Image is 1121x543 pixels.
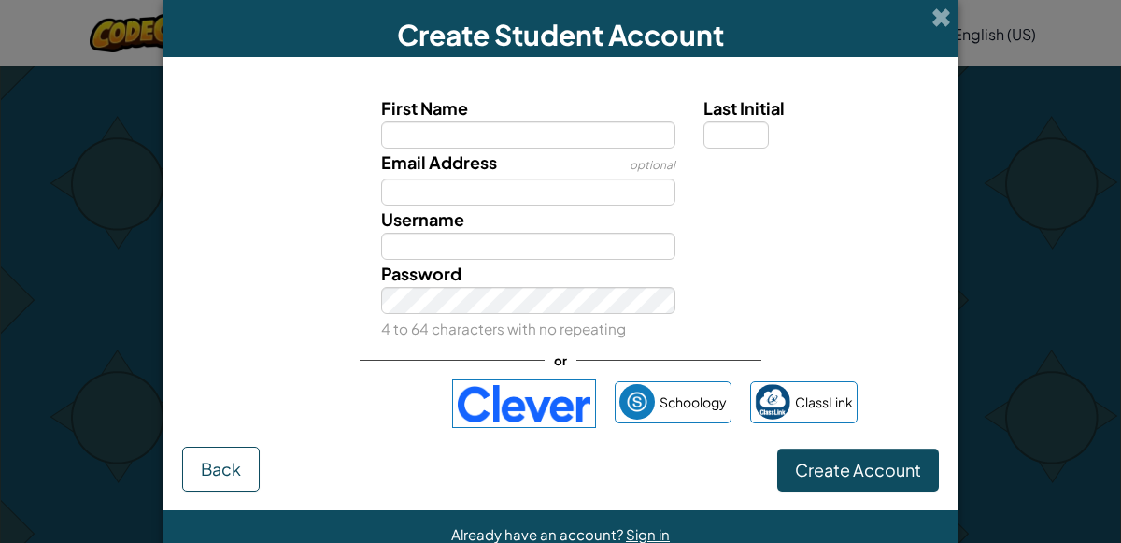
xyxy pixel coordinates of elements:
span: Create Account [795,459,921,480]
button: Create Account [777,449,939,492]
span: Password [381,263,461,284]
span: First Name [381,97,468,119]
img: classlink-logo-small.png [755,384,790,420]
span: Email Address [381,151,497,173]
img: schoology.png [619,384,655,420]
iframe: Sign in with Google Button [254,383,443,424]
span: Schoology [660,389,727,416]
img: clever-logo-blue.png [452,379,596,428]
span: Last Initial [703,97,785,119]
span: Username [381,208,464,230]
a: Sign in [626,525,670,543]
span: optional [630,158,675,172]
span: or [545,347,576,374]
button: Back [182,447,260,492]
span: Back [201,458,241,479]
small: 4 to 64 characters with no repeating [381,320,626,337]
span: Create Student Account [397,17,724,52]
span: ClassLink [795,389,853,416]
span: Already have an account? [451,525,626,543]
